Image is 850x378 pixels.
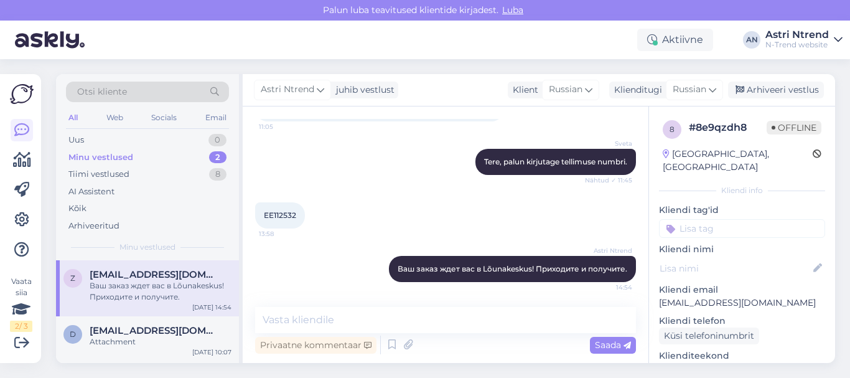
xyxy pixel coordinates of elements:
[585,176,632,185] span: Nähtud ✓ 11:45
[68,168,129,181] div: Tiimi vestlused
[767,121,821,135] span: Offline
[192,347,231,357] div: [DATE] 10:07
[70,329,76,339] span: d
[659,283,825,296] p: Kliendi email
[259,229,306,239] span: 13:58
[68,220,119,232] div: Arhiveeritud
[70,273,75,283] span: z
[90,280,231,303] div: Ваш заказ ждет вас в Lõunakeskus! Приходите и получите.
[68,202,86,215] div: Kõik
[659,219,825,238] input: Lisa tag
[659,296,825,309] p: [EMAIL_ADDRESS][DOMAIN_NAME]
[264,210,296,220] span: EE112532
[90,336,231,347] div: Attachment
[659,204,825,217] p: Kliendi tag'id
[689,120,767,135] div: # 8e9qzdh8
[259,122,306,131] span: 11:05
[508,83,538,97] div: Klient
[77,85,127,98] span: Otsi kliente
[119,242,175,253] span: Minu vestlused
[549,83,582,97] span: Russian
[484,157,627,166] span: Tere, palun kirjutage tellimuse numbri.
[398,264,627,273] span: Ваш заказ ждет вас в Lõunakeskus! Приходите и получите.
[10,84,34,104] img: Askly Logo
[765,40,829,50] div: N-Trend website
[609,83,662,97] div: Klienditugi
[659,185,825,196] div: Kliendi info
[90,325,219,336] span: diana0221@gmail.com
[10,276,32,332] div: Vaata siia
[498,4,527,16] span: Luba
[255,337,376,354] div: Privaatne kommentaar
[765,30,843,50] a: Astri NtrendN-Trend website
[659,328,759,344] div: Küsi telefoninumbrit
[149,110,179,126] div: Socials
[261,83,314,97] span: Astri Ntrend
[586,283,632,292] span: 14:54
[68,134,84,146] div: Uus
[670,125,675,134] span: 8
[659,314,825,328] p: Kliendi telefon
[728,82,824,98] div: Arhiveeri vestlus
[595,339,631,351] span: Saada
[208,134,227,146] div: 0
[203,110,229,126] div: Email
[673,83,706,97] span: Russian
[10,321,32,332] div: 2 / 3
[331,83,395,97] div: juhib vestlust
[586,139,632,148] span: Sveta
[68,186,114,198] div: AI Assistent
[659,349,825,362] p: Klienditeekond
[586,246,632,255] span: Astri Ntrend
[209,168,227,181] div: 8
[743,31,760,49] div: AN
[663,148,813,174] div: [GEOGRAPHIC_DATA], [GEOGRAPHIC_DATA]
[659,243,825,256] p: Kliendi nimi
[192,303,231,312] div: [DATE] 14:54
[66,110,80,126] div: All
[104,110,126,126] div: Web
[765,30,829,40] div: Astri Ntrend
[68,151,133,164] div: Minu vestlused
[660,262,811,275] input: Lisa nimi
[90,269,219,280] span: zha352005@yandex.ru
[637,29,713,51] div: Aktiivne
[209,151,227,164] div: 2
